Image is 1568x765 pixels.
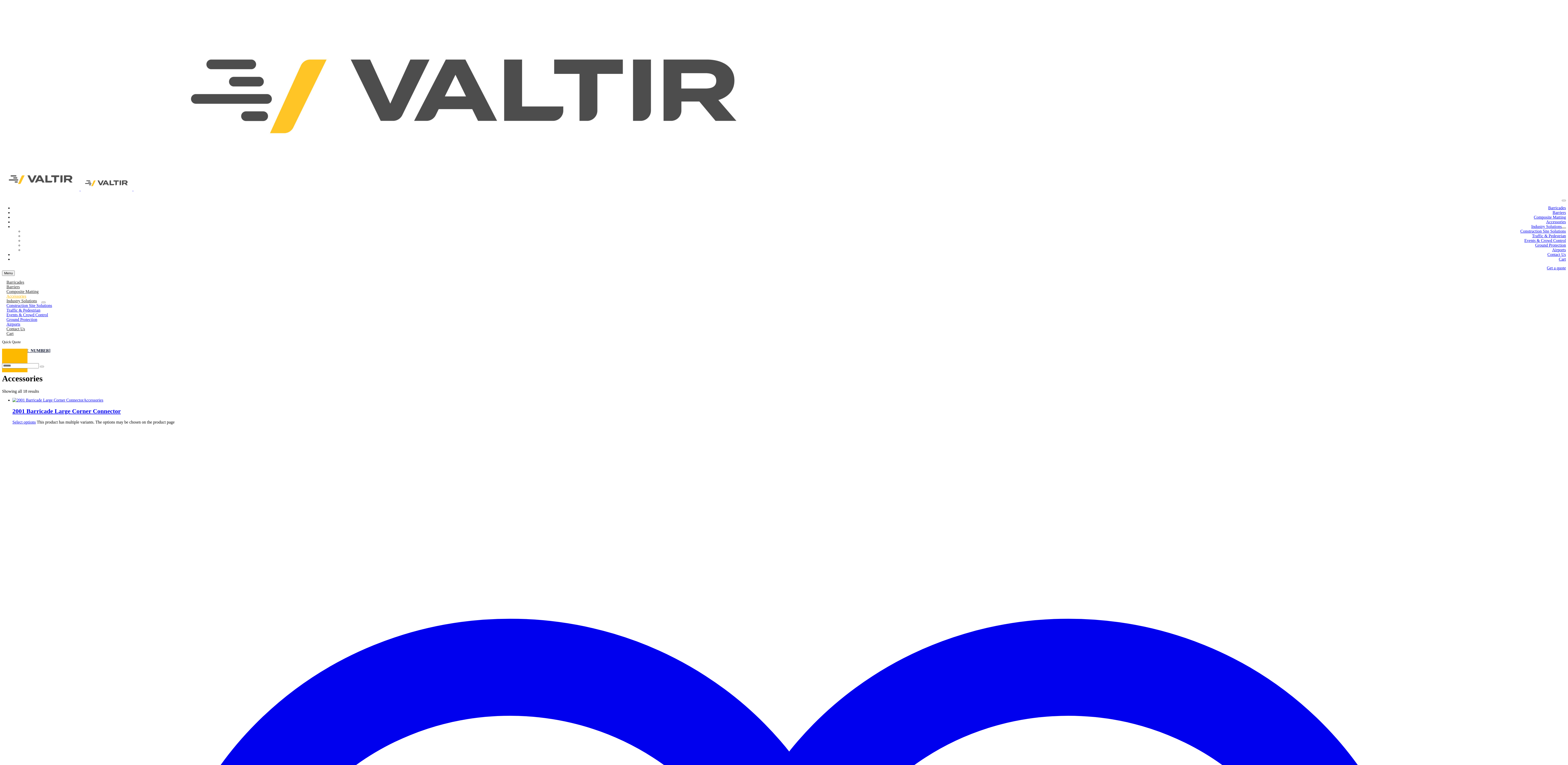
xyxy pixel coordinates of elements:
button: dropdown toggle [1562,227,1566,229]
img: Valtir Rentals [133,2,797,191]
a: Traffic & Pedestrian [1532,234,1566,238]
a: Barriers [2,285,24,289]
a: Construction Site Solutions [1520,229,1566,233]
a: Traffic & Pedestrian [2,308,45,312]
h2: 2001 Barricade Large Corner Connector [12,408,1566,415]
p: Showing all 18 results [2,389,1566,394]
a: Ground Protection [2,317,42,322]
span: This product has multiple variants. The options may be chosen on the product page [37,420,175,424]
a: Contact Us [1547,252,1566,257]
div: Quick Quote [2,340,1566,344]
a: Airports [1552,248,1566,252]
a: Events & Crowd Control [1524,238,1566,243]
a: Construction Site Solutions [2,303,56,308]
span: Accessories [83,398,103,402]
button: menu toggle [2,270,15,276]
button: Search [40,366,44,367]
a: Industry Solutions [1531,224,1562,229]
a: Barricades [1548,206,1566,210]
a: Barricades [2,280,29,284]
img: Valtir Rentals [2,169,80,191]
a: [PHONE_NUMBER] [12,348,51,353]
a: Cart [1559,257,1566,261]
a: Get a quote [1547,266,1566,270]
a: Composite Matting [2,289,43,294]
a: Industry Solutions [2,299,41,303]
a: Airports [2,322,25,326]
a: Ground Protection [1535,243,1566,247]
a: Accessories2001 Barricade Large Corner Connector [12,398,1566,415]
a: Barriers [1552,210,1566,215]
a: Cart [2,331,18,336]
a: Contact Us [2,327,30,331]
a: Accessories [1546,220,1566,224]
a: Accessories [2,294,31,298]
img: Valtir Rentals [81,176,132,191]
h1: Accessories [2,374,1566,383]
img: 2001 Barricade Large Corner Connector [12,398,83,403]
a: Events & Crowd Control [2,313,52,317]
button: dropdown toggle [41,302,46,303]
span: Menu [4,271,13,275]
button: menu toggle [1562,200,1566,201]
a: Composite Matting [1534,215,1566,219]
a: Select options for “2001 Barricade Large Corner Connector” [12,420,36,424]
